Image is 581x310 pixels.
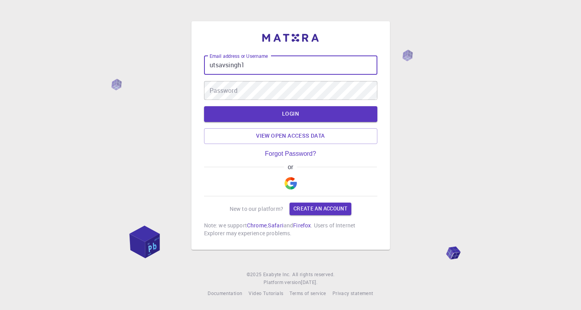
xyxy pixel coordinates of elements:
span: Documentation [208,290,242,296]
img: Google [284,177,297,190]
a: Safari [268,221,284,229]
span: All rights reserved. [292,271,334,279]
span: Terms of service [290,290,326,296]
a: Terms of service [290,290,326,297]
a: Chrome [247,221,267,229]
label: Email address or Username [210,53,268,59]
a: Privacy statement [332,290,373,297]
span: [DATE] . [301,279,317,285]
span: Video Tutorials [249,290,283,296]
span: © 2025 [247,271,263,279]
span: Privacy statement [332,290,373,296]
a: Video Tutorials [249,290,283,297]
p: Note: we support , and . Users of Internet Explorer may experience problems. [204,221,377,237]
a: [DATE]. [301,279,317,286]
a: Exabyte Inc. [263,271,291,279]
a: Create an account [290,203,351,215]
a: Documentation [208,290,242,297]
a: Forgot Password? [265,150,316,157]
a: View open access data [204,128,377,144]
p: New to our platform? [230,205,283,213]
a: Firefox [293,221,311,229]
span: Platform version [264,279,301,286]
span: Exabyte Inc. [263,271,291,277]
button: LOGIN [204,106,377,122]
span: or [284,164,297,171]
